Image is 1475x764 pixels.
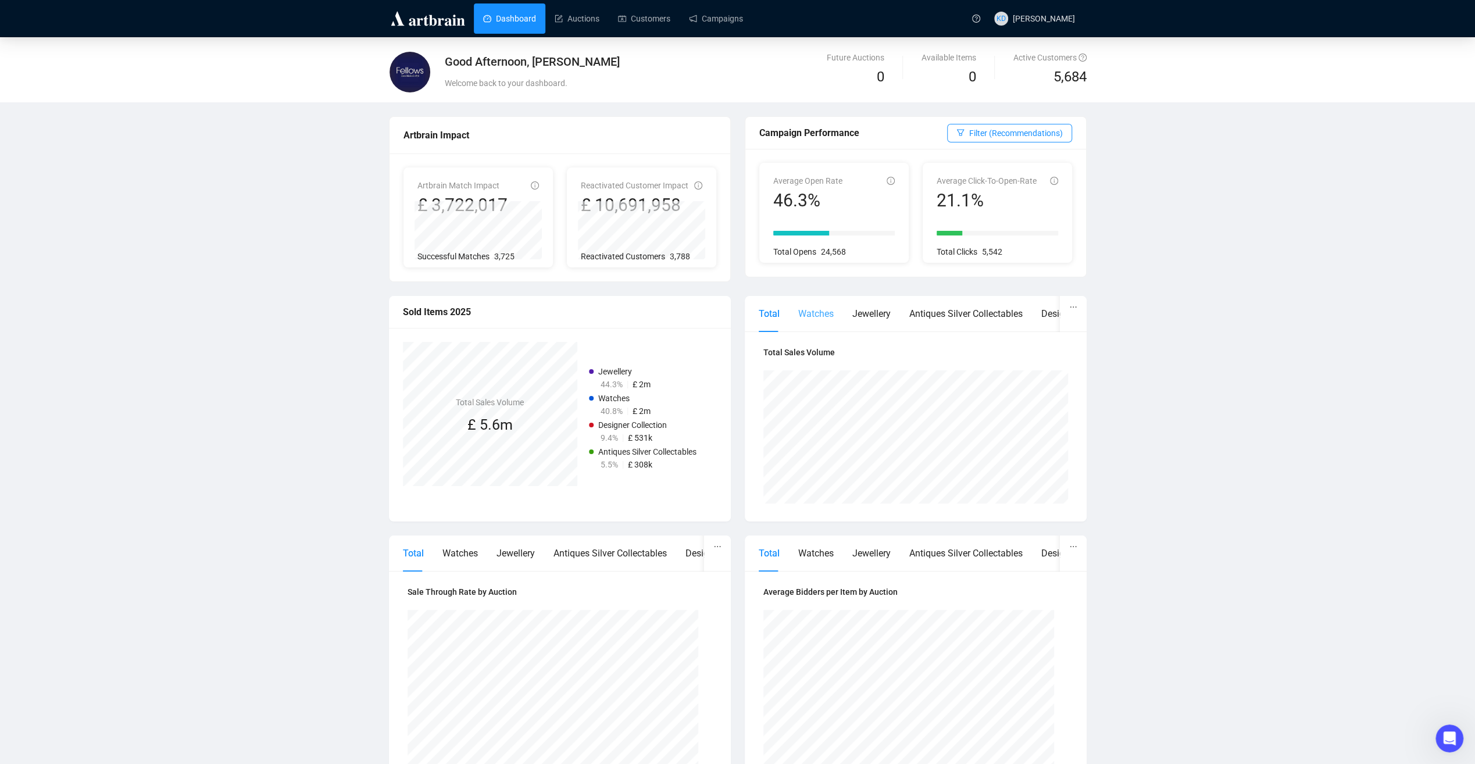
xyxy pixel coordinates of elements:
[937,247,977,256] span: Total Clicks
[633,406,651,416] span: £ 2m
[689,3,743,34] a: Campaigns
[417,252,490,261] span: Successful Matches
[773,190,842,212] div: 46.3%
[467,416,513,433] span: £ 5.6m
[628,460,652,469] span: £ 308k
[937,176,1037,185] span: Average Click-To-Open-Rate
[598,447,697,456] span: Antiques Silver Collectables
[555,3,599,34] a: Auctions
[494,252,515,261] span: 3,725
[598,394,630,403] span: Watches
[601,380,623,389] span: 44.3%
[969,127,1063,140] span: Filter (Recommendations)
[1060,296,1087,318] button: ellipsis
[1041,546,1120,560] div: Designer Collection
[798,306,834,321] div: Watches
[1050,177,1058,185] span: info-circle
[947,124,1072,142] button: Filter (Recommendations)
[417,194,508,216] div: £ 3,722,017
[403,128,716,142] div: Artbrain Impact
[483,3,536,34] a: Dashboard
[403,305,717,319] div: Sold Items 2025
[704,535,731,558] button: ellipsis
[763,586,1068,598] h4: Average Bidders per Item by Auction
[759,306,780,321] div: Total
[456,396,524,409] h4: Total Sales Volume
[909,546,1023,560] div: Antiques Silver Collectables
[969,69,976,85] span: 0
[408,586,712,598] h4: Sale Through Rate by Auction
[763,346,1068,359] h4: Total Sales Volume
[670,252,690,261] span: 3,788
[759,126,947,140] div: Campaign Performance
[1069,542,1077,551] span: ellipsis
[877,69,884,85] span: 0
[887,177,895,185] span: info-circle
[1060,535,1087,558] button: ellipsis
[685,546,765,560] div: Designer Collection
[581,252,665,261] span: Reactivated Customers
[531,181,539,190] span: info-circle
[852,306,891,321] div: Jewellery
[821,247,846,256] span: 24,568
[1053,66,1087,88] span: 5,684
[997,13,1006,24] span: KD
[937,190,1037,212] div: 21.1%
[497,546,535,560] div: Jewellery
[694,181,702,190] span: info-circle
[417,181,499,190] span: Artbrain Match Impact
[389,9,467,28] img: logo
[442,546,478,560] div: Watches
[922,51,976,64] div: Available Items
[445,77,851,90] div: Welcome back to your dashboard.
[403,546,424,560] div: Total
[972,15,980,23] span: question-circle
[773,176,842,185] span: Average Open Rate
[601,460,618,469] span: 5.5%
[633,380,651,389] span: £ 2m
[598,420,667,430] span: Designer Collection
[581,194,688,216] div: £ 10,691,958
[601,406,623,416] span: 40.8%
[618,3,670,34] a: Customers
[598,367,632,376] span: Jewellery
[1069,303,1077,311] span: ellipsis
[759,546,780,560] div: Total
[581,181,688,190] span: Reactivated Customer Impact
[852,546,891,560] div: Jewellery
[798,546,834,560] div: Watches
[445,53,851,70] div: Good Afternoon, [PERSON_NAME]
[1013,14,1075,23] span: [PERSON_NAME]
[628,433,652,442] span: £ 531k
[1078,53,1087,62] span: question-circle
[553,546,667,560] div: Antiques Silver Collectables
[1013,53,1087,62] span: Active Customers
[773,247,816,256] span: Total Opens
[1041,306,1120,321] div: Designer Collection
[1435,724,1463,752] iframe: Intercom live chat
[390,52,430,92] img: 5dc15ca33a5863000c89f455.jpg
[982,247,1002,256] span: 5,542
[601,433,618,442] span: 9.4%
[713,542,722,551] span: ellipsis
[909,306,1023,321] div: Antiques Silver Collectables
[956,128,965,137] span: filter
[827,51,884,64] div: Future Auctions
